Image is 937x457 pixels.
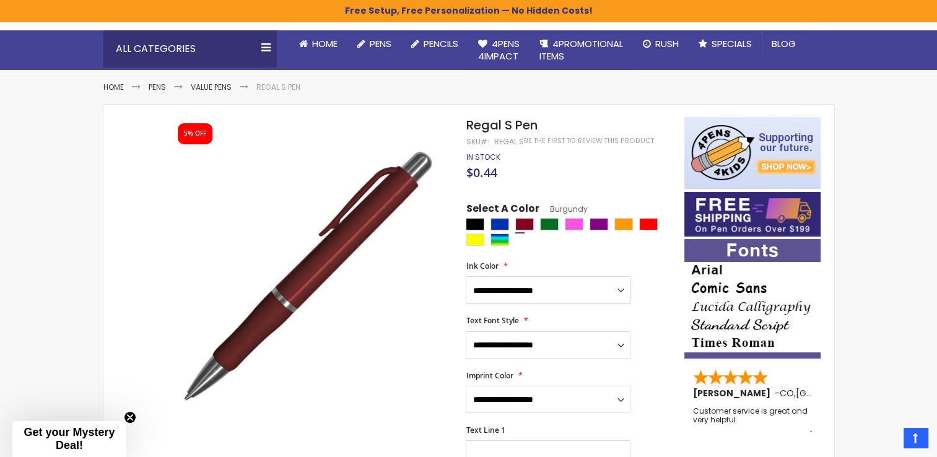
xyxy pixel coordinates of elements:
[256,82,300,92] li: Regal S Pen
[775,387,887,399] span: - ,
[762,30,806,58] a: Blog
[478,37,520,63] span: 4Pens 4impact
[540,218,559,230] div: Green
[184,129,206,138] div: 5% OFF
[466,370,513,381] span: Imprint Color
[655,37,679,50] span: Rush
[466,164,497,181] span: $0.44
[466,315,518,326] span: Text Font Style
[24,426,115,451] span: Get your Mystery Deal!
[466,136,489,147] strong: SKU
[468,30,530,71] a: 4Pens4impact
[490,218,509,230] div: Blue
[466,152,500,162] span: In stock
[466,233,484,246] div: Yellow
[494,137,523,147] div: Regal S
[539,37,623,63] span: 4PROMOTIONAL ITEMS
[614,218,633,230] div: Orange
[424,37,458,50] span: Pencils
[124,411,136,424] button: Close teaser
[693,387,775,399] span: [PERSON_NAME]
[149,82,166,92] a: Pens
[684,239,821,359] img: font-personalization-examples
[835,424,937,457] iframe: Google Customer Reviews
[539,204,587,214] span: Burgundy
[466,261,498,271] span: Ink Color
[166,135,449,418] img: regal_s_side_burgundy_1_1.jpeg
[796,387,887,399] span: [GEOGRAPHIC_DATA]
[530,30,633,71] a: 4PROMOTIONALITEMS
[684,117,821,189] img: 4pens 4 kids
[191,82,232,92] a: Value Pens
[466,202,539,219] span: Select A Color
[401,30,468,58] a: Pencils
[633,30,689,58] a: Rush
[712,37,752,50] span: Specials
[103,30,277,67] div: All Categories
[347,30,401,58] a: Pens
[466,152,500,162] div: Availability
[466,218,484,230] div: Black
[565,218,583,230] div: Pink
[639,218,658,230] div: Red
[590,218,608,230] div: Purple
[466,116,537,134] span: Regal S Pen
[12,421,126,457] div: Get your Mystery Deal!Close teaser
[289,30,347,58] a: Home
[515,218,534,230] div: Burgundy
[466,425,505,435] span: Text Line 1
[490,233,509,246] div: Assorted
[693,407,813,433] div: Customer service is great and very helpful
[689,30,762,58] a: Specials
[370,37,391,50] span: Pens
[312,37,338,50] span: Home
[772,37,796,50] span: Blog
[103,82,124,92] a: Home
[780,387,794,399] span: CO
[523,136,653,146] a: Be the first to review this product
[684,192,821,237] img: Free shipping on orders over $199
